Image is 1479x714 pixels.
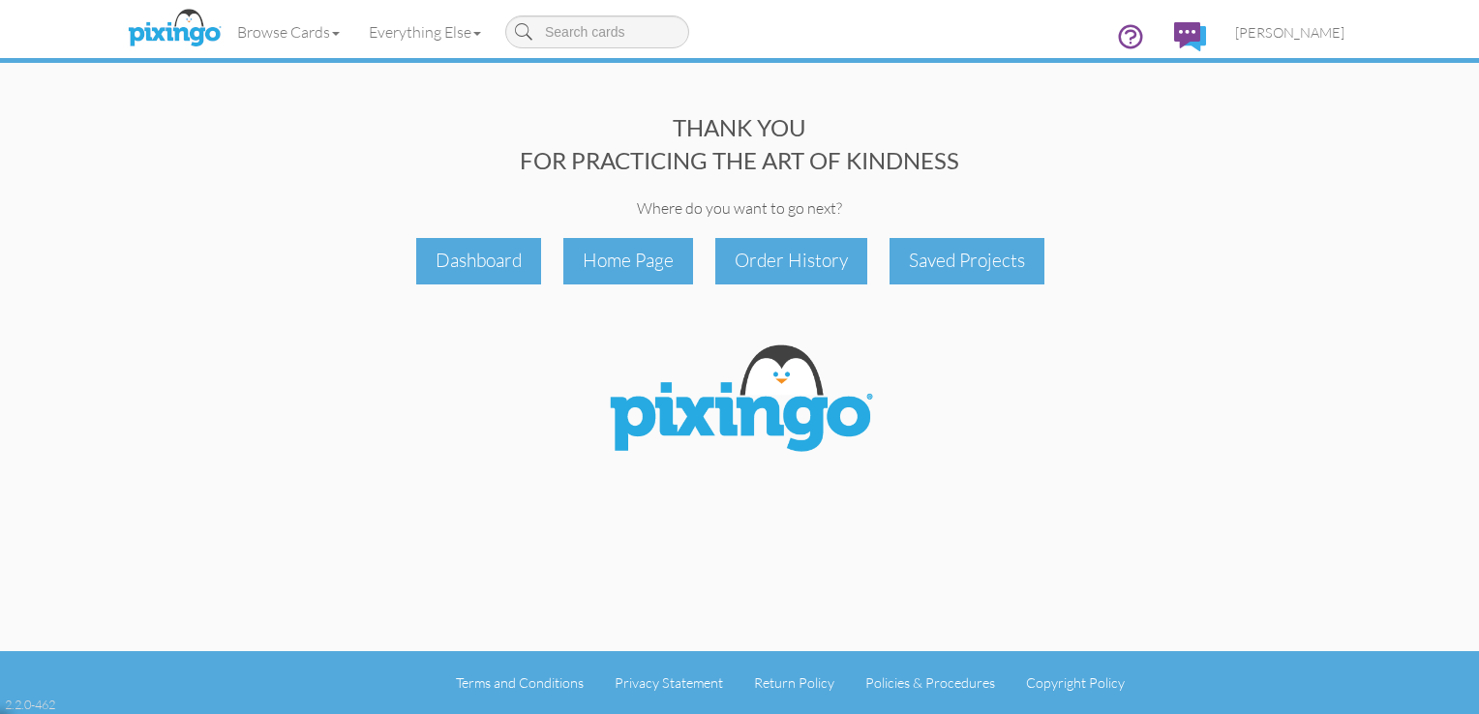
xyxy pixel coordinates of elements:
img: comments.svg [1174,22,1206,51]
img: Pixingo Logo [594,333,885,470]
img: pixingo logo [123,5,226,53]
a: Return Policy [754,674,834,691]
div: THANK YOU FOR PRACTICING THE ART OF KINDNESS [120,111,1359,178]
a: Copyright Policy [1026,674,1125,691]
input: Search cards [505,15,689,48]
div: 2.2.0-462 [5,696,55,713]
a: [PERSON_NAME] [1221,8,1359,57]
a: Terms and Conditions [456,674,584,691]
a: Policies & Procedures [865,674,995,691]
a: Everything Else [354,8,496,56]
div: Saved Projects [890,238,1044,283]
div: Dashboard [416,238,541,283]
a: Privacy Statement [615,674,723,691]
a: Browse Cards [223,8,354,56]
span: [PERSON_NAME] [1235,24,1344,41]
div: Home Page [563,238,693,283]
div: Where do you want to go next? [120,197,1359,220]
div: Order History [715,238,867,283]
